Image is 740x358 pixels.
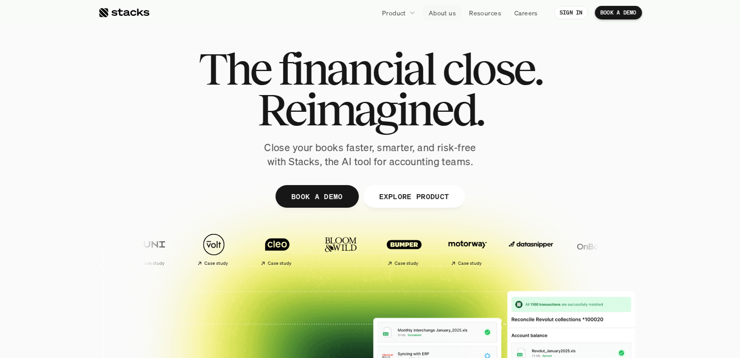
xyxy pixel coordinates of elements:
[257,141,484,169] p: Close your books faster, smarter, and risk-free with Stacks, the AI tool for accounting teams.
[198,48,271,89] span: The
[464,5,507,21] a: Resources
[184,229,243,270] a: Case study
[560,10,583,16] p: SIGN IN
[394,261,418,266] h2: Case study
[291,190,343,203] p: BOOK A DEMO
[423,5,461,21] a: About us
[458,261,482,266] h2: Case study
[595,6,642,19] a: BOOK A DEMO
[379,190,449,203] p: EXPLORE PRODUCT
[278,48,435,89] span: financial
[438,229,497,270] a: Case study
[140,261,164,266] h2: Case study
[121,229,179,270] a: Case study
[107,172,147,179] a: Privacy Policy
[382,8,406,18] p: Product
[514,8,538,18] p: Careers
[509,5,543,21] a: Careers
[442,48,542,89] span: close.
[267,261,291,266] h2: Case study
[363,185,465,208] a: EXPLORE PRODUCT
[600,10,637,16] p: BOOK A DEMO
[247,229,306,270] a: Case study
[374,229,433,270] a: Case study
[469,8,501,18] p: Resources
[554,6,588,19] a: SIGN IN
[429,8,456,17] p: About us
[257,89,483,130] span: Reimagined.
[204,261,228,266] h2: Case study
[275,185,358,208] a: BOOK A DEMO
